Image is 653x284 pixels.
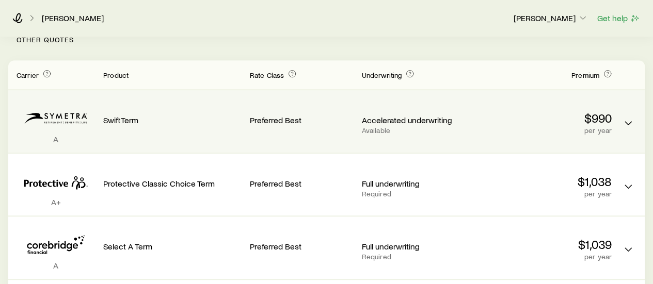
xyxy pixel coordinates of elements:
p: $990 [473,111,612,125]
button: Get help [597,12,641,24]
p: SwiftTerm [103,115,242,125]
p: Available [362,126,466,135]
button: [PERSON_NAME] [513,12,588,25]
span: Product [103,71,129,79]
p: [PERSON_NAME] [514,13,588,23]
span: Underwriting [362,71,402,79]
p: Preferred Best [250,178,354,189]
span: Premium [571,71,599,79]
p: Required [362,253,466,261]
p: per year [473,253,612,261]
p: per year [473,190,612,198]
p: Other Quotes [8,19,645,60]
p: A [17,260,95,271]
p: $1,038 [473,174,612,189]
span: Carrier [17,71,39,79]
p: Preferred Best [250,115,354,125]
p: Full underwriting [362,178,466,189]
p: A+ [17,197,95,207]
p: per year [473,126,612,135]
p: Select A Term [103,241,242,252]
p: Accelerated underwriting [362,115,466,125]
p: $1,039 [473,237,612,252]
p: Full underwriting [362,241,466,252]
p: A [17,134,95,144]
span: Rate Class [250,71,284,79]
a: [PERSON_NAME] [41,13,104,23]
p: Required [362,190,466,198]
p: Protective Classic Choice Term [103,178,242,189]
p: Preferred Best [250,241,354,252]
